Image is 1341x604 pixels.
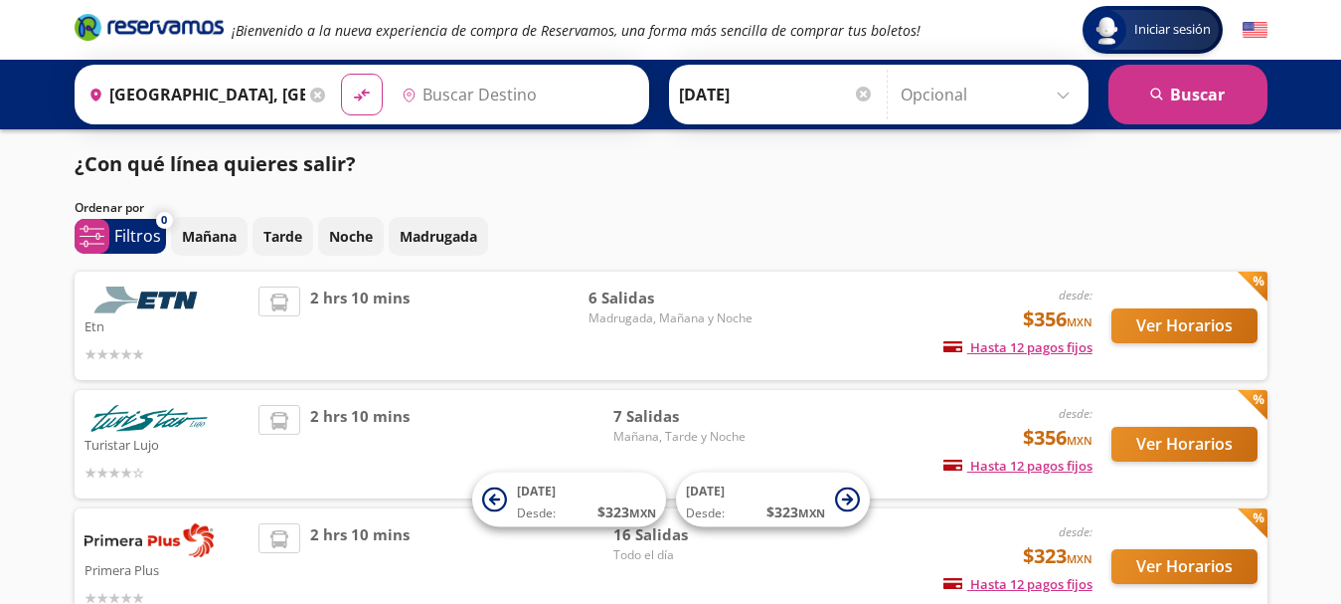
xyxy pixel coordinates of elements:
p: Noche [329,226,373,247]
em: desde: [1059,523,1092,540]
span: Desde: [686,504,725,522]
p: Filtros [114,224,161,248]
input: Elegir Fecha [679,70,874,119]
button: Tarde [252,217,313,256]
span: Todo el día [613,546,753,564]
span: Hasta 12 pagos fijos [943,338,1092,356]
span: $ 323 [766,502,825,522]
em: ¡Bienvenido a la nueva experiencia de compra de Reservamos, una forma más sencilla de comprar tus... [232,21,921,40]
em: desde: [1059,287,1092,303]
button: Madrugada [389,217,488,256]
p: Turistar Lujo [84,432,250,456]
p: Tarde [263,226,302,247]
img: Etn [84,287,214,313]
span: 2 hrs 10 mins [310,287,410,365]
p: Mañana [182,226,237,247]
span: Iniciar sesión [1126,20,1219,40]
span: $323 [1023,541,1092,571]
small: MXN [1067,314,1092,329]
img: Turistar Lujo [84,405,214,432]
em: desde: [1059,405,1092,422]
p: ¿Con qué línea quieres salir? [75,149,356,179]
p: Primera Plus [84,557,250,581]
span: Madrugada, Mañana y Noche [588,309,753,327]
button: 0Filtros [75,219,166,254]
span: 0 [161,212,167,229]
span: [DATE] [686,483,725,500]
button: [DATE]Desde:$323MXN [676,473,870,527]
span: $356 [1023,304,1092,334]
small: MXN [798,505,825,520]
span: [DATE] [517,483,556,500]
button: Ver Horarios [1111,427,1257,462]
p: Madrugada [400,226,477,247]
button: [DATE]Desde:$323MXN [472,473,666,527]
input: Opcional [901,70,1079,119]
small: MXN [1067,433,1092,448]
small: MXN [629,505,656,520]
button: Buscar [1108,65,1267,124]
button: Noche [318,217,384,256]
button: English [1243,18,1267,43]
span: $356 [1023,423,1092,453]
img: Primera Plus [84,523,214,557]
span: Desde: [517,504,556,522]
span: Mañana, Tarde y Noche [613,428,753,446]
small: MXN [1067,551,1092,566]
span: 16 Salidas [613,523,753,546]
span: $ 323 [597,502,656,522]
i: Brand Logo [75,12,224,42]
button: Ver Horarios [1111,308,1257,343]
button: Ver Horarios [1111,549,1257,584]
p: Ordenar por [75,199,144,217]
button: Mañana [171,217,248,256]
span: Hasta 12 pagos fijos [943,457,1092,475]
span: Hasta 12 pagos fijos [943,575,1092,593]
input: Buscar Origen [81,70,305,119]
p: Etn [84,313,250,337]
input: Buscar Destino [394,70,638,119]
span: 7 Salidas [613,405,753,428]
a: Brand Logo [75,12,224,48]
span: 6 Salidas [588,287,753,309]
span: 2 hrs 10 mins [310,405,410,484]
